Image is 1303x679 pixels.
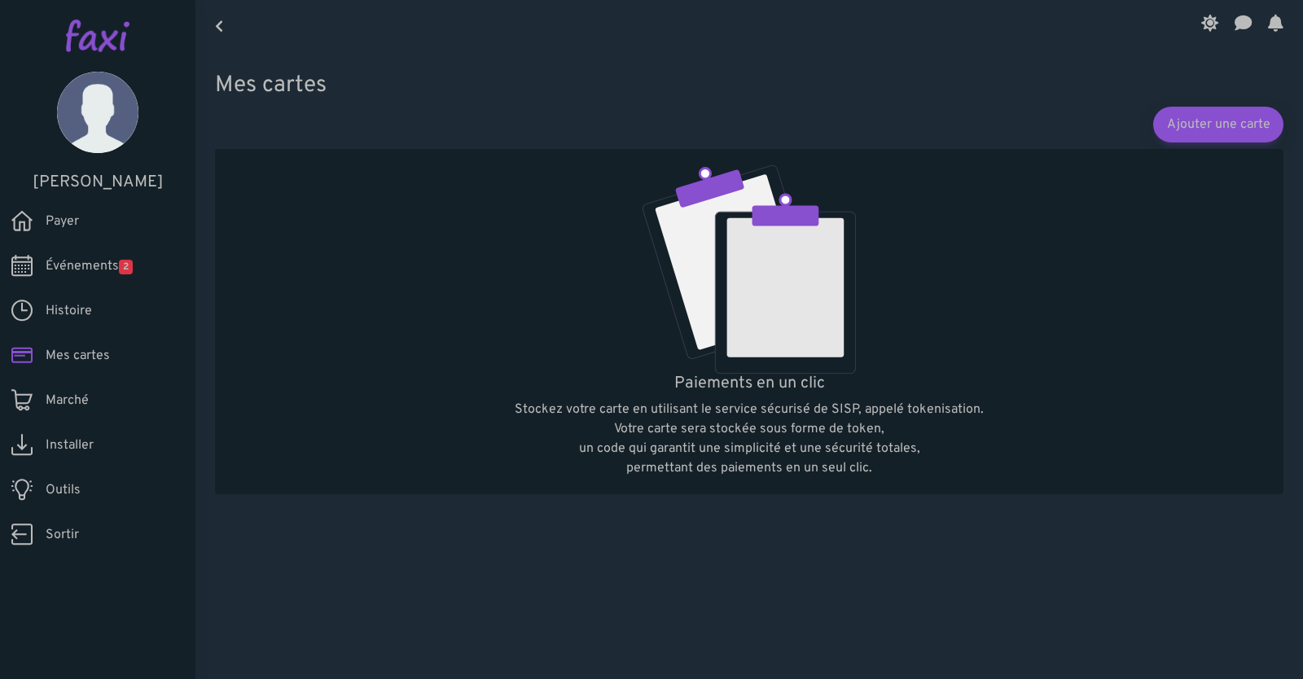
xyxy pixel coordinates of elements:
a: [PERSON_NAME] [24,72,171,192]
font: un code qui garantit une simplicité et une sécurité totales, [579,440,920,457]
font: Paiements en un clic [674,373,825,394]
font: Histoire [46,303,92,319]
font: Événements [46,258,119,274]
font: Mes cartes [46,348,110,364]
font: Ajouter une carte [1167,116,1270,133]
img: empty.svg [643,165,856,374]
font: Stockez votre carte en utilisant le service sécurisé de SISP, appelé tokenisation. [515,401,984,418]
font: Votre carte sera stockée sous forme de token, [614,421,884,437]
font: 2 [123,261,129,274]
font: Mes cartes [215,71,327,100]
a: Ajouter une carte [1153,107,1283,142]
font: Outils [46,482,81,498]
font: Payer [46,213,79,230]
font: permettant des paiements en un seul clic. [626,460,872,476]
font: Installer [46,437,94,453]
font: [PERSON_NAME] [33,172,164,193]
font: Marché [46,392,89,409]
font: Sortir [46,527,79,543]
